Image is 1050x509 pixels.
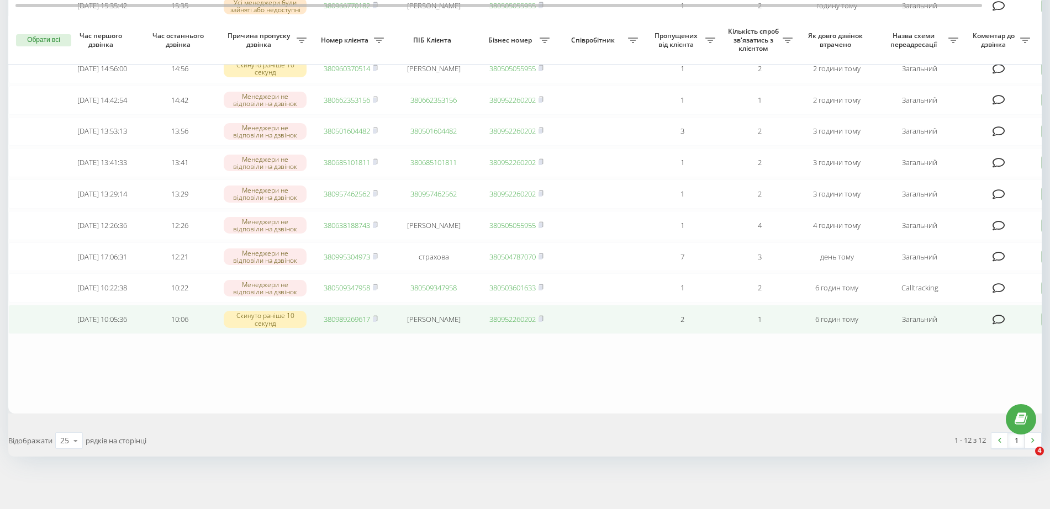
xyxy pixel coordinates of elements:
[141,242,218,272] td: 12:21
[489,95,536,105] a: 380952260202
[141,86,218,115] td: 14:42
[489,157,536,167] a: 380952260202
[410,95,457,105] a: 380662353156
[141,305,218,334] td: 10:06
[324,252,370,262] a: 380995304973
[489,220,536,230] a: 380505055955
[224,31,297,49] span: Причина пропуску дзвінка
[875,211,964,240] td: Загальний
[224,248,307,265] div: Менеджери не відповіли на дзвінок
[798,148,875,177] td: 3 години тому
[324,189,370,199] a: 380957462562
[389,54,478,83] td: [PERSON_NAME]
[324,126,370,136] a: 380501604482
[141,117,218,146] td: 13:56
[643,86,721,115] td: 1
[875,54,964,83] td: Загальний
[721,179,798,209] td: 2
[721,242,798,272] td: 3
[969,31,1020,49] span: Коментар до дзвінка
[643,54,721,83] td: 1
[875,179,964,209] td: Загальний
[807,31,867,49] span: Як довго дзвінок втрачено
[60,435,69,446] div: 25
[324,63,370,73] a: 380960370514
[324,314,370,324] a: 380989269617
[399,36,468,45] span: ПІБ Клієнта
[324,220,370,230] a: 380638188743
[410,157,457,167] a: 380685101811
[1035,447,1044,455] span: 4
[64,305,141,334] td: [DATE] 10:05:36
[798,179,875,209] td: 3 години тому
[224,92,307,108] div: Менеджери не відповіли на дзвінок
[489,126,536,136] a: 380952260202
[489,63,536,73] a: 380505055955
[721,86,798,115] td: 1
[721,117,798,146] td: 2
[64,148,141,177] td: [DATE] 13:41:33
[643,148,721,177] td: 1
[72,31,132,49] span: Час першого дзвінка
[721,273,798,303] td: 2
[954,434,986,446] div: 1 - 12 з 12
[649,31,705,49] span: Пропущених від клієнта
[1012,447,1039,473] iframe: Intercom live chat
[875,305,964,334] td: Загальний
[483,36,540,45] span: Бізнес номер
[798,305,875,334] td: 6 годин тому
[643,117,721,146] td: 3
[324,283,370,293] a: 380509347958
[389,305,478,334] td: [PERSON_NAME]
[798,54,875,83] td: 2 години тому
[721,148,798,177] td: 2
[141,273,218,303] td: 10:22
[643,273,721,303] td: 1
[643,305,721,334] td: 2
[489,283,536,293] a: 380503601633
[141,54,218,83] td: 14:56
[389,242,478,272] td: страхова
[141,211,218,240] td: 12:26
[141,179,218,209] td: 13:29
[324,95,370,105] a: 380662353156
[86,436,146,446] span: рядків на сторінці
[318,36,374,45] span: Номер клієнта
[224,280,307,296] div: Менеджери не відповіли на дзвінок
[64,179,141,209] td: [DATE] 13:29:14
[489,252,536,262] a: 380504787070
[798,273,875,303] td: 6 годин тому
[721,211,798,240] td: 4
[798,242,875,272] td: день тому
[224,185,307,202] div: Менеджери не відповіли на дзвінок
[643,179,721,209] td: 1
[798,117,875,146] td: 3 години тому
[224,60,307,77] div: Скинуто раніше 10 секунд
[489,314,536,324] a: 380952260202
[875,86,964,115] td: Загальний
[798,211,875,240] td: 4 години тому
[643,211,721,240] td: 1
[150,31,209,49] span: Час останнього дзвінка
[64,273,141,303] td: [DATE] 10:22:38
[224,155,307,171] div: Менеджери не відповіли на дзвінок
[875,242,964,272] td: Загальний
[489,189,536,199] a: 380952260202
[64,242,141,272] td: [DATE] 17:06:31
[64,54,141,83] td: [DATE] 14:56:00
[224,217,307,234] div: Менеджери не відповіли на дзвінок
[64,86,141,115] td: [DATE] 14:42:54
[389,211,478,240] td: [PERSON_NAME]
[224,123,307,140] div: Менеджери не відповіли на дзвінок
[410,126,457,136] a: 380501604482
[8,436,52,446] span: Відображати
[16,34,71,46] button: Обрати всі
[410,283,457,293] a: 380509347958
[1008,433,1025,448] a: 1
[875,148,964,177] td: Загальний
[224,311,307,327] div: Скинуто раніше 10 секунд
[798,86,875,115] td: 2 години тому
[410,189,457,199] a: 380957462562
[643,242,721,272] td: 7
[875,273,964,303] td: Calltracking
